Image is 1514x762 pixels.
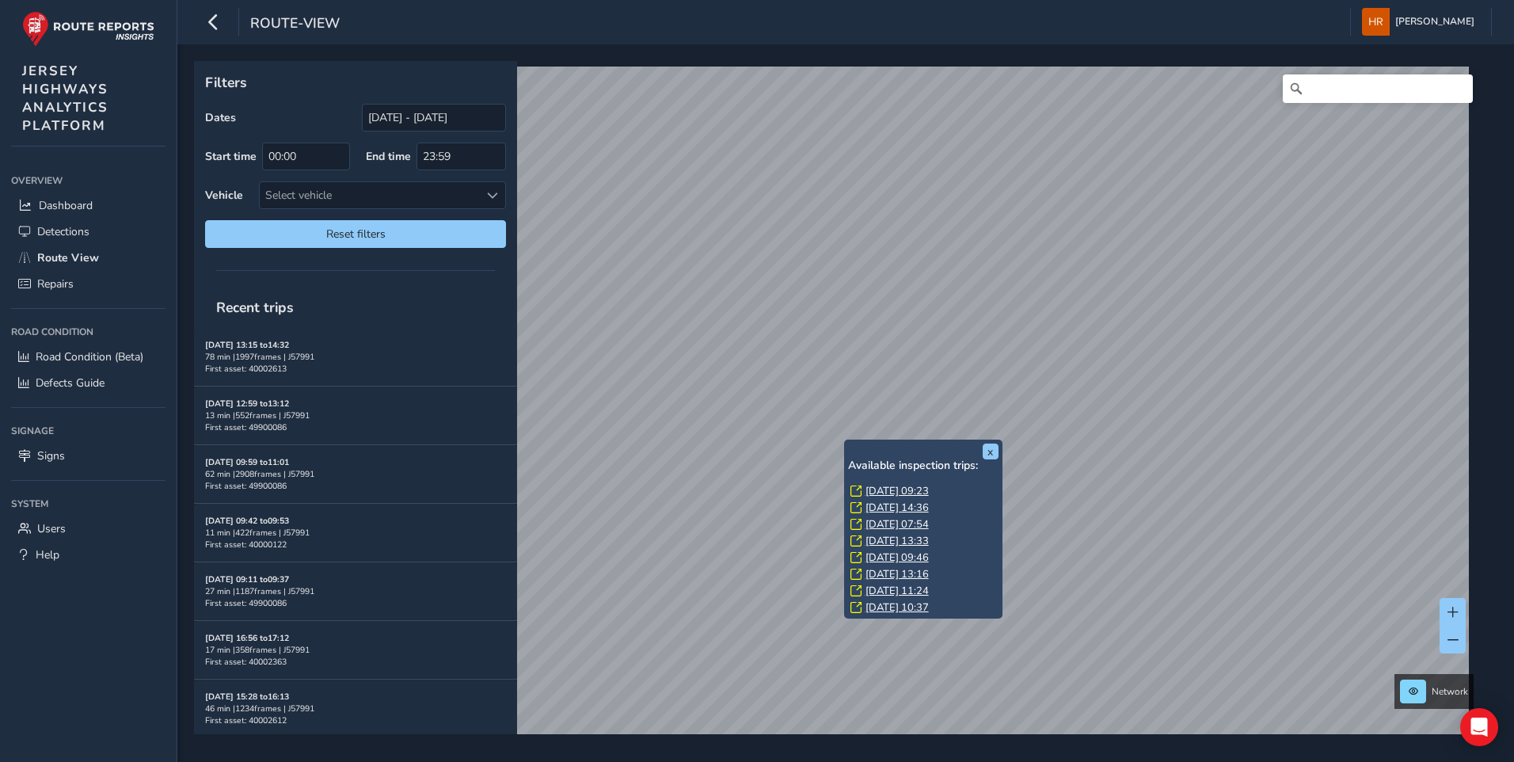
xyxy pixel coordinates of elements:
strong: [DATE] 13:15 to 14:32 [205,339,289,351]
div: 27 min | 1187 frames | J57991 [205,585,506,597]
span: Signs [37,448,65,463]
span: JERSEY HIGHWAYS ANALYTICS PLATFORM [22,62,108,135]
div: 17 min | 358 frames | J57991 [205,644,506,656]
span: First asset: 40002363 [205,656,287,668]
span: Users [37,521,66,536]
div: 78 min | 1997 frames | J57991 [205,351,506,363]
label: Start time [205,149,257,164]
label: Dates [205,110,236,125]
strong: [DATE] 16:56 to 17:12 [205,632,289,644]
img: rr logo [22,11,154,47]
a: [DATE] 09:46 [865,551,929,565]
div: 46 min | 1234 frames | J57991 [205,703,506,714]
a: [DATE] 10:37 [865,600,929,615]
a: Signs [11,443,165,469]
div: System [11,492,165,516]
button: Reset filters [205,220,506,248]
div: Select vehicle [260,182,479,208]
span: First asset: 49900086 [205,597,287,609]
span: Road Condition (Beta) [36,349,143,364]
a: Route View [11,245,165,271]
div: Overview [11,169,165,192]
p: Filters [205,72,506,93]
span: [PERSON_NAME] [1395,8,1474,36]
a: [DATE] 14:36 [865,501,929,515]
span: Dashboard [39,198,93,213]
span: Recent trips [205,287,305,328]
img: diamond-layout [1362,8,1390,36]
button: [PERSON_NAME] [1362,8,1480,36]
div: 13 min | 552 frames | J57991 [205,410,506,421]
div: 11 min | 422 frames | J57991 [205,527,506,539]
input: Search [1283,74,1473,103]
span: First asset: 49900086 [205,480,287,492]
span: Reset filters [217,227,494,242]
a: Road Condition (Beta) [11,344,165,370]
span: First asset: 40002612 [205,714,287,726]
span: First asset: 40002613 [205,363,287,375]
span: Network [1432,685,1468,698]
a: [DATE] 13:16 [865,567,929,581]
span: Repairs [37,276,74,291]
strong: [DATE] 12:59 to 13:12 [205,398,289,410]
button: x [983,444,999,459]
label: Vehicle [205,188,243,203]
span: First asset: 40000122 [205,539,287,551]
a: Detections [11,219,165,245]
a: Users [11,516,165,542]
a: [DATE] 13:33 [865,534,929,548]
label: End time [366,149,411,164]
div: Road Condition [11,320,165,344]
strong: [DATE] 09:59 to 11:01 [205,456,289,468]
a: Help [11,542,165,568]
a: Repairs [11,271,165,297]
span: Help [36,547,59,562]
span: Defects Guide [36,375,105,391]
a: [DATE] 11:24 [865,584,929,598]
a: Defects Guide [11,370,165,396]
span: Detections [37,224,89,239]
strong: [DATE] 15:28 to 16:13 [205,691,289,703]
div: Open Intercom Messenger [1460,708,1498,746]
a: Dashboard [11,192,165,219]
span: First asset: 49900086 [205,421,287,433]
div: Signage [11,419,165,443]
span: Route View [37,250,99,265]
h6: Available inspection trips: [848,459,999,473]
span: route-view [250,13,340,36]
strong: [DATE] 09:11 to 09:37 [205,573,289,585]
strong: [DATE] 09:42 to 09:53 [205,515,289,527]
canvas: Map [200,67,1469,752]
a: [DATE] 07:54 [865,517,929,531]
a: [DATE] 09:23 [865,484,929,498]
div: 62 min | 2908 frames | J57991 [205,468,506,480]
